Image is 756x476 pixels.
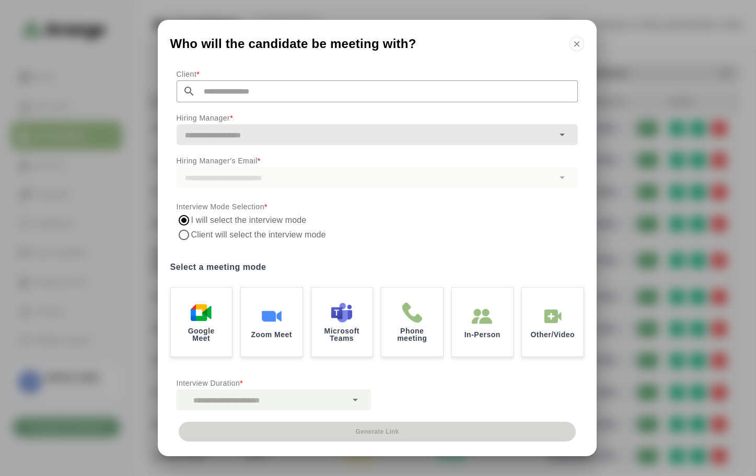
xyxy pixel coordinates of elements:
[402,302,423,323] img: Phone meeting
[331,302,352,323] img: Microsoft Teams
[177,154,578,167] p: Hiring Manager's Email
[177,112,578,124] p: Hiring Manager
[179,327,224,342] p: Google Meet
[261,306,282,327] img: Zoom Meet
[542,306,563,327] img: In-Person
[464,331,501,338] p: In-Person
[177,68,578,80] p: Client
[177,200,578,213] p: Interview Mode Selection
[472,306,493,327] img: In-Person
[251,331,292,338] p: Zoom Meet
[191,228,328,242] label: Client will select the interview mode
[177,377,371,389] p: Interview Duration
[170,260,584,275] label: Select a meeting mode
[170,38,416,50] span: Who will the candidate be meeting with?
[320,327,365,342] p: Microsoft Teams
[191,213,307,228] label: I will select the interview mode
[530,331,575,338] p: Other/Video
[390,327,435,342] p: Phone meeting
[191,302,212,323] img: Google Meet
